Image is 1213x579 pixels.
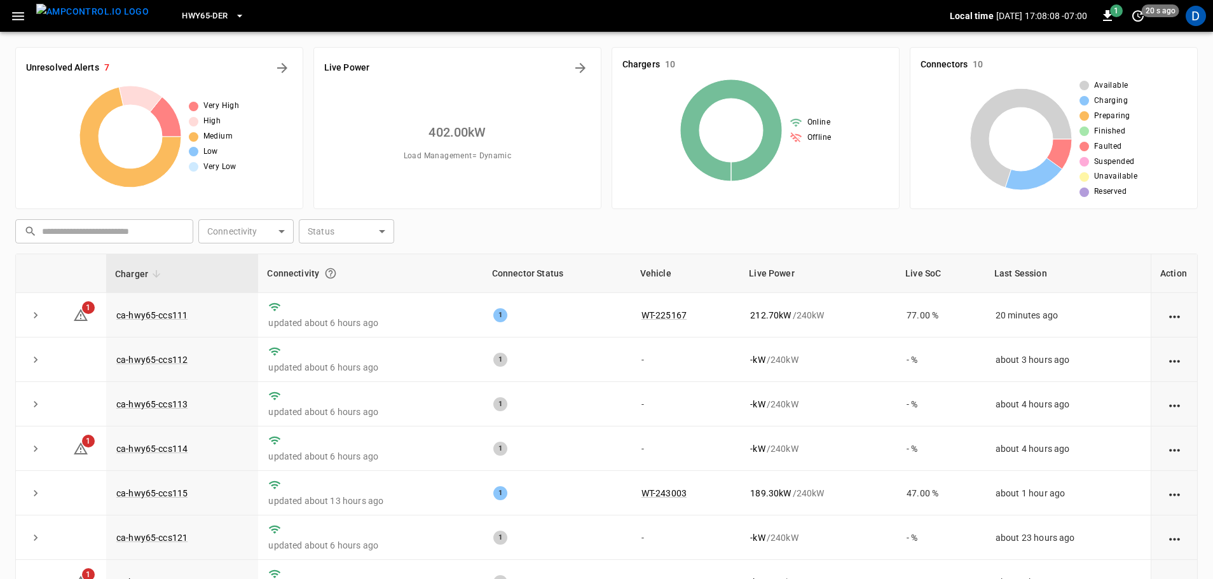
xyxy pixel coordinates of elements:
[493,442,507,456] div: 1
[268,539,472,552] p: updated about 6 hours ago
[1167,442,1182,455] div: action cell options
[1142,4,1179,17] span: 20 s ago
[36,4,149,20] img: ampcontrol.io logo
[1151,254,1197,293] th: Action
[896,337,985,382] td: - %
[631,337,741,382] td: -
[203,161,236,174] span: Very Low
[1167,531,1182,544] div: action cell options
[985,515,1151,560] td: about 23 hours ago
[750,398,886,411] div: / 240 kW
[570,58,591,78] button: Energy Overview
[324,61,369,75] h6: Live Power
[1094,110,1130,123] span: Preparing
[631,382,741,426] td: -
[631,515,741,560] td: -
[82,301,95,314] span: 1
[985,382,1151,426] td: about 4 hours ago
[203,130,233,143] span: Medium
[493,353,507,367] div: 1
[631,254,741,293] th: Vehicle
[116,399,188,409] a: ca-hwy65-ccs113
[896,471,985,515] td: 47.00 %
[26,61,99,75] h6: Unresolved Alerts
[896,426,985,471] td: - %
[26,306,45,325] button: expand row
[267,262,474,285] div: Connectivity
[203,100,240,112] span: Very High
[493,397,507,411] div: 1
[1167,487,1182,500] div: action cell options
[1167,353,1182,366] div: action cell options
[985,254,1151,293] th: Last Session
[807,116,830,129] span: Online
[896,293,985,337] td: 77.00 %
[203,115,221,128] span: High
[985,426,1151,471] td: about 4 hours ago
[26,528,45,547] button: expand row
[428,122,486,142] h6: 402.00 kW
[750,487,791,500] p: 189.30 kW
[631,426,741,471] td: -
[203,146,218,158] span: Low
[1094,156,1135,168] span: Suspended
[404,150,512,163] span: Load Management = Dynamic
[622,58,660,72] h6: Chargers
[750,531,886,544] div: / 240 kW
[1167,398,1182,411] div: action cell options
[177,4,249,29] button: HWY65-DER
[1094,125,1125,138] span: Finished
[896,254,985,293] th: Live SoC
[985,293,1151,337] td: 20 minutes ago
[996,10,1087,22] p: [DATE] 17:08:08 -07:00
[268,494,472,507] p: updated about 13 hours ago
[26,350,45,369] button: expand row
[1186,6,1206,26] div: profile-icon
[182,9,228,24] span: HWY65-DER
[807,132,832,144] span: Offline
[1094,140,1122,153] span: Faulted
[268,405,472,418] p: updated about 6 hours ago
[973,58,983,72] h6: 10
[740,254,896,293] th: Live Power
[750,353,765,366] p: - kW
[1110,4,1123,17] span: 1
[26,484,45,503] button: expand row
[1167,309,1182,322] div: action cell options
[268,317,472,329] p: updated about 6 hours ago
[750,442,765,455] p: - kW
[985,337,1151,382] td: about 3 hours ago
[750,309,886,322] div: / 240 kW
[116,533,188,543] a: ca-hwy65-ccs121
[750,487,886,500] div: / 240 kW
[116,444,188,454] a: ca-hwy65-ccs114
[104,61,109,75] h6: 7
[1094,95,1128,107] span: Charging
[1094,170,1137,183] span: Unavailable
[26,439,45,458] button: expand row
[73,443,88,453] a: 1
[26,395,45,414] button: expand row
[268,450,472,463] p: updated about 6 hours ago
[896,515,985,560] td: - %
[921,58,968,72] h6: Connectors
[1128,6,1148,26] button: set refresh interval
[268,361,472,374] p: updated about 6 hours ago
[115,266,165,282] span: Charger
[750,353,886,366] div: / 240 kW
[641,310,687,320] a: WT-225167
[493,308,507,322] div: 1
[116,355,188,365] a: ca-hwy65-ccs112
[116,488,188,498] a: ca-hwy65-ccs115
[750,309,791,322] p: 212.70 kW
[493,486,507,500] div: 1
[82,435,95,447] span: 1
[665,58,675,72] h6: 10
[1094,186,1127,198] span: Reserved
[73,309,88,319] a: 1
[641,488,687,498] a: WT-243003
[116,310,188,320] a: ca-hwy65-ccs111
[319,262,342,285] button: Connection between the charger and our software.
[985,471,1151,515] td: about 1 hour ago
[750,398,765,411] p: - kW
